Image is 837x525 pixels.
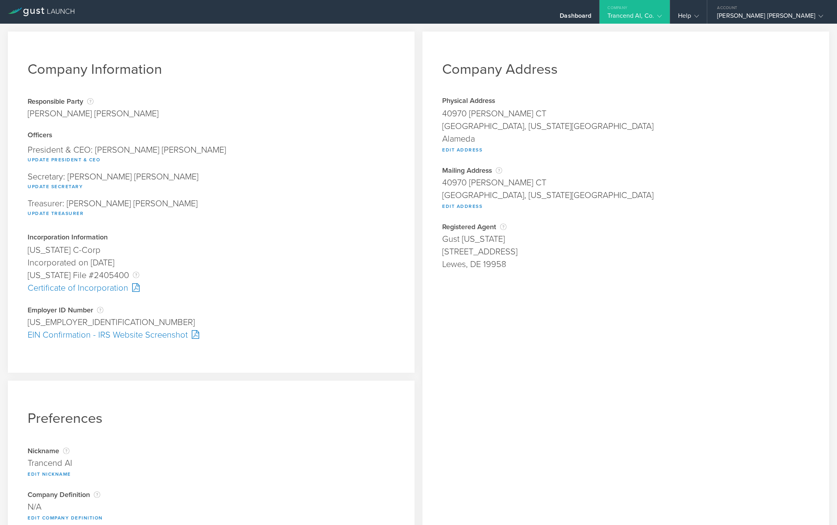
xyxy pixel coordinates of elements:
div: Trancend AI [28,457,395,469]
h1: Company Address [442,61,809,78]
iframe: Chat Widget [798,487,837,525]
div: Trancend AI, Co. [607,12,662,24]
button: Update Secretary [28,182,83,191]
div: Physical Address [442,97,809,105]
div: EIN Confirmation - IRS Website Screenshot [28,329,395,341]
button: Update President & CEO [28,155,100,164]
button: Update Treasurer [28,209,84,218]
button: Edit Address [442,145,482,155]
div: Responsible Party [28,97,159,105]
div: Registered Agent [442,223,809,231]
div: [US_STATE] C-Corp [28,244,395,256]
h1: Company Information [28,61,395,78]
button: Edit Address [442,202,482,211]
div: 40970 [PERSON_NAME] CT [442,176,809,189]
div: N/A [28,501,395,513]
h1: Preferences [28,410,395,427]
div: Secretary: [PERSON_NAME] [PERSON_NAME] [28,168,395,195]
div: [GEOGRAPHIC_DATA], [US_STATE][GEOGRAPHIC_DATA] [442,120,809,133]
div: Mailing Address [442,166,809,174]
div: Lewes, DE 19958 [442,258,809,271]
div: Officers [28,132,395,140]
button: Edit Nickname [28,469,71,479]
div: [GEOGRAPHIC_DATA], [US_STATE][GEOGRAPHIC_DATA] [442,189,809,202]
div: Company Definition [28,491,395,499]
div: [PERSON_NAME] [PERSON_NAME] [28,107,159,120]
div: 40970 [PERSON_NAME] CT [442,107,809,120]
div: Alameda [442,133,809,145]
div: Employer ID Number [28,306,395,314]
div: Incorporated on [DATE] [28,256,395,269]
div: Dashboard [560,12,591,24]
div: Gust [US_STATE] [442,233,809,245]
div: [US_STATE] File #2405400 [28,269,395,282]
div: Certificate of Incorporation [28,282,395,294]
div: President & CEO: [PERSON_NAME] [PERSON_NAME] [28,142,395,168]
div: [STREET_ADDRESS] [442,245,809,258]
button: Edit Company Definition [28,513,103,523]
div: [PERSON_NAME] [PERSON_NAME] [717,12,823,24]
div: Incorporation Information [28,234,395,242]
div: Treasurer: [PERSON_NAME] [PERSON_NAME] [28,195,395,222]
div: [US_EMPLOYER_IDENTIFICATION_NUMBER] [28,316,395,329]
div: Help [678,12,699,24]
div: Nickname [28,447,395,455]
